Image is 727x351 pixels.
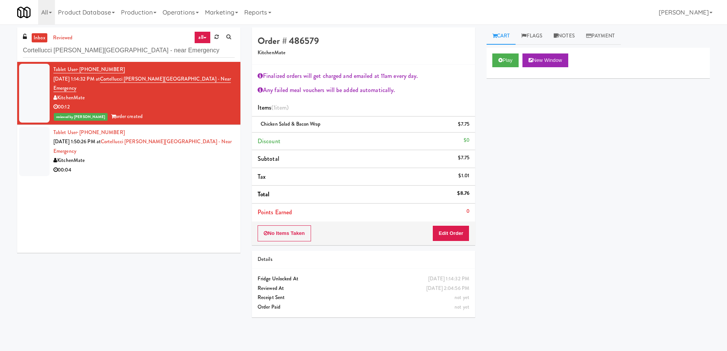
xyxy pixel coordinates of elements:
span: [DATE] 1:50:26 PM at [53,138,101,145]
a: Cortellucci [PERSON_NAME][GEOGRAPHIC_DATA] - near Emergency [53,138,232,155]
div: Receipt Sent [258,293,469,302]
li: Tablet User· [PHONE_NUMBER][DATE] 1:50:26 PM atCortellucci [PERSON_NAME][GEOGRAPHIC_DATA] - near ... [17,125,240,178]
button: New Window [522,53,568,67]
div: $7.75 [458,153,469,163]
button: No Items Taken [258,225,311,241]
span: not yet [455,294,469,301]
span: Chicken Salad & Bacon Wrap [261,120,321,128]
a: Flags [516,27,548,45]
div: $0 [464,136,469,145]
button: Edit Order [432,225,469,241]
div: 00:12 [53,102,235,112]
a: Cortellucci [PERSON_NAME][GEOGRAPHIC_DATA] - near Emergency [53,75,231,92]
a: Notes [548,27,580,45]
input: Search vision orders [23,44,235,58]
ng-pluralize: item [276,103,287,112]
div: $7.75 [458,120,469,129]
div: Finalized orders will get charged and emailed at 11am every day. [258,70,469,82]
div: KitchenMate [53,93,235,103]
span: order created [111,113,143,120]
div: $8.76 [457,189,469,198]
a: Payment [580,27,621,45]
span: Discount [258,137,280,146]
span: reviewed by [PERSON_NAME] [54,113,108,121]
div: Any failed meal vouchers will be added automatically. [258,84,469,96]
div: Order Paid [258,302,469,312]
a: inbox [32,33,47,43]
img: Micromart [17,6,31,19]
span: (1 ) [271,103,289,112]
li: Tablet User· [PHONE_NUMBER][DATE] 1:14:32 PM atCortellucci [PERSON_NAME][GEOGRAPHIC_DATA] - near ... [17,62,240,125]
h5: KitchenMate [258,50,469,56]
h4: Order # 486579 [258,36,469,46]
div: $1.01 [458,171,469,181]
span: · [PHONE_NUMBER] [77,129,125,136]
span: Total [258,190,270,199]
span: Subtotal [258,154,279,163]
div: [DATE] 2:04:56 PM [426,284,469,293]
div: [DATE] 1:14:32 PM [428,274,469,284]
span: · [PHONE_NUMBER] [77,66,125,73]
a: Tablet User· [PHONE_NUMBER] [53,66,125,73]
div: 00:04 [53,165,235,175]
a: reviewed [51,33,75,43]
span: [DATE] 1:14:32 PM at [53,75,100,82]
span: Points Earned [258,208,292,217]
button: Play [492,53,519,67]
div: 0 [466,207,469,216]
span: Tax [258,172,266,181]
span: not yet [455,303,469,311]
div: Reviewed At [258,284,469,293]
div: KitchenMate [53,156,235,165]
div: Details [258,255,469,264]
a: Tablet User· [PHONE_NUMBER] [53,129,125,136]
div: Fridge Unlocked At [258,274,469,284]
a: all [194,31,210,44]
span: Items [258,103,289,112]
a: Cart [487,27,516,45]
